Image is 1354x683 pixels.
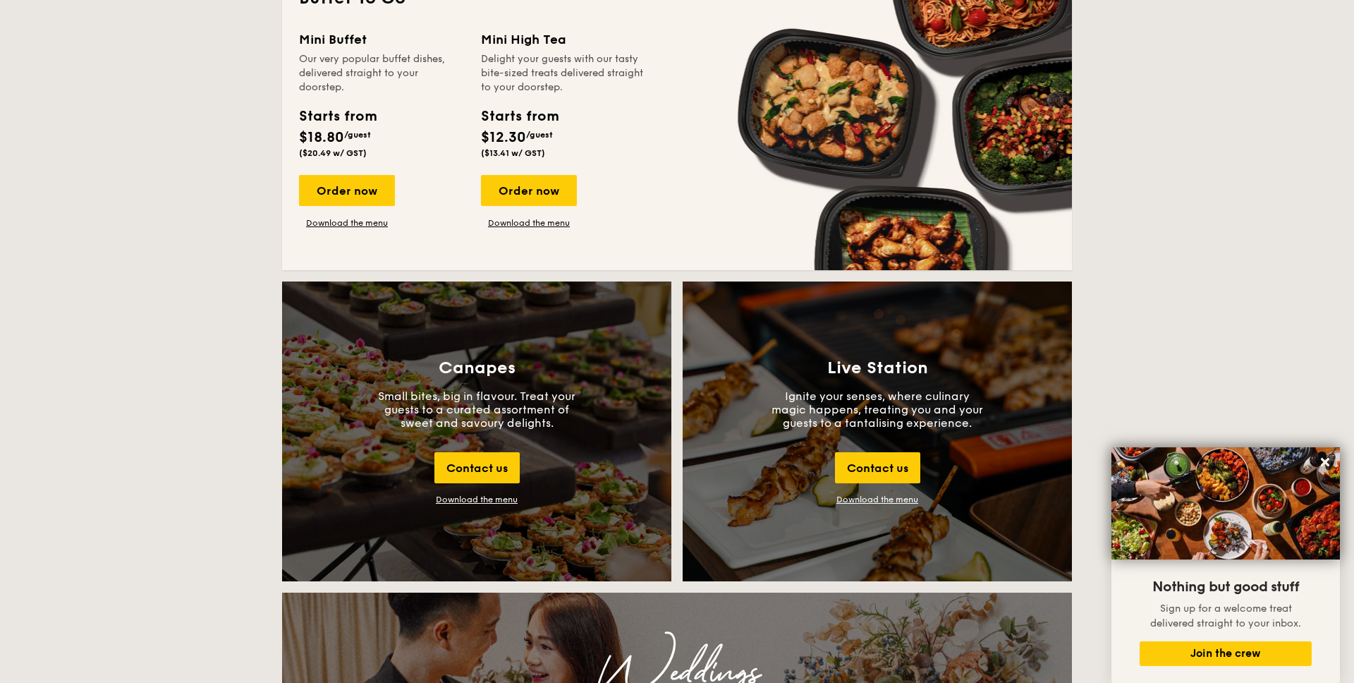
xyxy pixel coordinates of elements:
span: /guest [344,130,371,140]
button: Join the crew [1140,641,1312,666]
div: Download the menu [436,495,518,504]
span: Sign up for a welcome treat delivered straight to your inbox. [1150,603,1301,629]
div: Contact us [835,452,920,483]
h3: Live Station [827,358,928,378]
div: Our very popular buffet dishes, delivered straight to your doorstep. [299,52,464,95]
a: Download the menu [299,217,395,229]
button: Close [1314,451,1336,473]
div: Mini High Tea [481,30,646,49]
span: $12.30 [481,129,526,146]
span: Nothing but good stuff [1152,579,1299,596]
div: Order now [481,175,577,206]
div: Order now [299,175,395,206]
a: Download the menu [481,217,577,229]
div: Starts from [299,106,376,127]
img: DSC07876-Edit02-Large.jpeg [1111,447,1340,560]
div: Contact us [434,452,520,483]
span: ($20.49 w/ GST) [299,148,367,158]
p: Ignite your senses, where culinary magic happens, treating you and your guests to a tantalising e... [771,389,983,430]
span: /guest [526,130,553,140]
h3: Canapes [439,358,516,378]
p: Small bites, big in flavour. Treat your guests to a curated assortment of sweet and savoury delig... [371,389,583,430]
a: Download the menu [836,495,918,504]
span: $18.80 [299,129,344,146]
div: Starts from [481,106,558,127]
div: Delight your guests with our tasty bite-sized treats delivered straight to your doorstep. [481,52,646,95]
span: ($13.41 w/ GST) [481,148,545,158]
div: Mini Buffet [299,30,464,49]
